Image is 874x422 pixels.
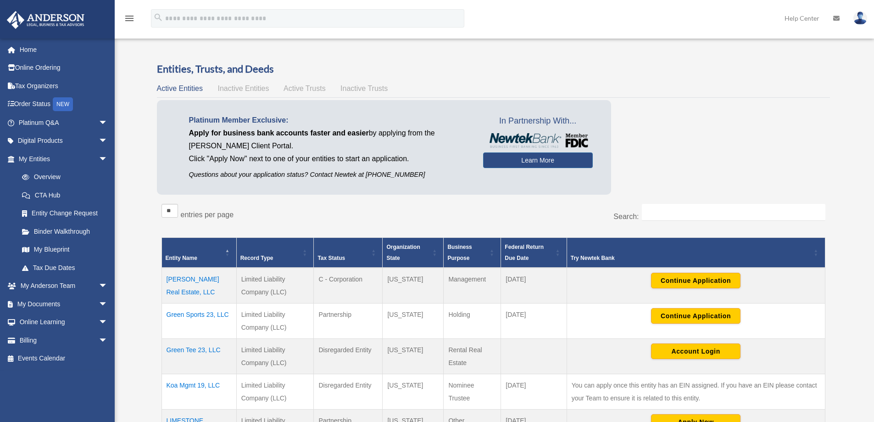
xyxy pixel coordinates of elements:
span: Record Type [240,255,273,261]
a: Platinum Q&Aarrow_drop_down [6,113,122,132]
td: Limited Liability Company (LLC) [236,339,314,374]
a: Order StatusNEW [6,95,122,114]
td: Holding [444,304,501,339]
span: arrow_drop_down [99,313,117,332]
a: Account Login [651,347,740,354]
th: Tax Status: Activate to sort [314,238,383,268]
span: Business Purpose [447,244,472,261]
a: Binder Walkthrough [13,222,117,241]
td: Limited Liability Company (LLC) [236,268,314,304]
p: by applying from the [PERSON_NAME] Client Portal. [189,127,469,152]
td: [US_STATE] [383,374,444,410]
a: Entity Change Request [13,204,117,223]
a: menu [124,16,135,24]
td: Limited Liability Company (LLC) [236,374,314,410]
img: NewtekBankLogoSM.png [488,133,588,148]
button: Continue Application [651,273,740,288]
a: Events Calendar [6,349,122,368]
th: Record Type: Activate to sort [236,238,314,268]
a: Online Learningarrow_drop_down [6,313,122,332]
button: Account Login [651,343,740,359]
a: My Blueprint [13,241,117,259]
span: arrow_drop_down [99,150,117,169]
span: arrow_drop_down [99,331,117,350]
h3: Entities, Trusts, and Deeds [157,62,830,76]
span: arrow_drop_down [99,132,117,151]
span: Inactive Entities [217,84,269,92]
a: Digital Productsarrow_drop_down [6,132,122,150]
a: My Documentsarrow_drop_down [6,295,122,313]
td: [DATE] [501,374,567,410]
td: Partnership [314,304,383,339]
th: Organization State: Activate to sort [383,238,444,268]
th: Business Purpose: Activate to sort [444,238,501,268]
td: Nominee Trustee [444,374,501,410]
td: Koa Mgmt 19, LLC [161,374,236,410]
td: You can apply once this entity has an EIN assigned. If you have an EIN please contact your Team t... [567,374,825,410]
button: Continue Application [651,308,740,324]
img: Anderson Advisors Platinum Portal [4,11,87,29]
td: Rental Real Estate [444,339,501,374]
td: Disregarded Entity [314,374,383,410]
td: [PERSON_NAME] Real Estate, LLC [161,268,236,304]
span: arrow_drop_down [99,277,117,296]
a: My Anderson Teamarrow_drop_down [6,277,122,295]
td: Green Tee 23, LLC [161,339,236,374]
img: User Pic [853,11,867,25]
a: Learn More [483,152,593,168]
a: Billingarrow_drop_down [6,331,122,349]
span: Entity Name [166,255,197,261]
span: Organization State [386,244,420,261]
th: Entity Name: Activate to invert sorting [161,238,236,268]
span: Active Trusts [284,84,326,92]
span: Active Entities [157,84,203,92]
span: Federal Return Due Date [505,244,544,261]
td: [US_STATE] [383,304,444,339]
td: Management [444,268,501,304]
td: [DATE] [501,304,567,339]
a: Tax Due Dates [13,259,117,277]
p: Click "Apply Now" next to one of your entities to start an application. [189,152,469,165]
a: Tax Organizers [6,77,122,95]
span: Inactive Trusts [340,84,388,92]
td: Green Sports 23, LLC [161,304,236,339]
td: [US_STATE] [383,339,444,374]
span: arrow_drop_down [99,113,117,132]
span: Apply for business bank accounts faster and easier [189,129,369,137]
label: Search: [613,213,639,220]
div: NEW [53,97,73,111]
a: Home [6,40,122,59]
i: menu [124,13,135,24]
td: [US_STATE] [383,268,444,304]
i: search [153,12,163,23]
th: Federal Return Due Date: Activate to sort [501,238,567,268]
td: C - Corporation [314,268,383,304]
a: My Entitiesarrow_drop_down [6,150,117,168]
p: Questions about your application status? Contact Newtek at [PHONE_NUMBER] [189,169,469,180]
span: In Partnership With... [483,114,593,129]
a: CTA Hub [13,186,117,204]
div: Try Newtek Bank [571,253,811,264]
td: [DATE] [501,268,567,304]
td: Disregarded Entity [314,339,383,374]
span: arrow_drop_down [99,295,117,314]
a: Online Ordering [6,59,122,77]
th: Try Newtek Bank : Activate to sort [567,238,825,268]
label: entries per page [181,211,234,219]
span: Tax Status [317,255,345,261]
a: Overview [13,168,112,186]
p: Platinum Member Exclusive: [189,114,469,127]
td: Limited Liability Company (LLC) [236,304,314,339]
